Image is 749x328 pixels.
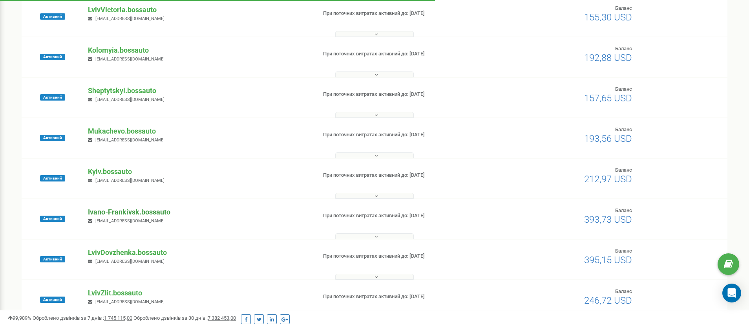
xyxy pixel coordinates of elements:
span: Активний [40,54,65,60]
span: 246,72 USD [584,295,632,306]
span: [EMAIL_ADDRESS][DOMAIN_NAME] [95,57,164,62]
span: [EMAIL_ADDRESS][DOMAIN_NAME] [95,97,164,102]
span: Баланс [615,5,632,11]
span: Активний [40,256,65,262]
span: [EMAIL_ADDRESS][DOMAIN_NAME] [95,16,164,21]
p: При поточних витратах активний до: [DATE] [323,50,487,58]
u: 1 745 115,00 [104,315,132,321]
span: Баланс [615,288,632,294]
p: LvivZlit.bossauto [88,288,310,298]
p: Ivano-Frankivsk.bossauto [88,207,310,217]
p: При поточних витратах активний до: [DATE] [323,10,487,17]
span: Активний [40,94,65,101]
span: Баланс [615,207,632,213]
p: При поточних витратах активний до: [DATE] [323,172,487,179]
p: LvivVictoria.bossauto [88,5,310,15]
span: Активний [40,175,65,181]
p: При поточних витратах активний до: [DATE] [323,131,487,139]
p: Mukachevo.bossauto [88,126,310,136]
span: Активний [40,216,65,222]
span: Активний [40,13,65,20]
span: [EMAIL_ADDRESS][DOMAIN_NAME] [95,137,164,143]
p: При поточних витратах активний до: [DATE] [323,212,487,220]
span: Баланс [615,86,632,92]
span: Оброблено дзвінків за 30 днів : [133,315,236,321]
span: 393,73 USD [584,214,632,225]
p: Sheptytskyi.bossauto [88,86,310,96]
span: Активний [40,135,65,141]
span: Оброблено дзвінків за 7 днів : [33,315,132,321]
div: Open Intercom Messenger [722,284,741,302]
p: Kyiv.bossauto [88,167,310,177]
p: При поточних витратах активний до: [DATE] [323,253,487,260]
p: Kolomyia.bossauto [88,45,310,55]
span: 192,88 USD [584,52,632,63]
span: Активний [40,297,65,303]
span: [EMAIL_ADDRESS][DOMAIN_NAME] [95,259,164,264]
span: 193,56 USD [584,133,632,144]
span: 99,989% [8,315,31,321]
span: [EMAIL_ADDRESS][DOMAIN_NAME] [95,299,164,304]
span: 395,15 USD [584,255,632,266]
span: 155,30 USD [584,12,632,23]
span: 157,65 USD [584,93,632,104]
span: [EMAIL_ADDRESS][DOMAIN_NAME] [95,178,164,183]
span: Баланс [615,167,632,173]
span: Баланс [615,126,632,132]
p: При поточних витратах активний до: [DATE] [323,293,487,301]
u: 7 382 453,00 [208,315,236,321]
span: Баланс [615,46,632,51]
span: [EMAIL_ADDRESS][DOMAIN_NAME] [95,218,164,224]
p: LvivDovzhenka.bossauto [88,247,310,258]
p: При поточних витратах активний до: [DATE] [323,91,487,98]
span: 212,97 USD [584,174,632,185]
span: Баланс [615,248,632,254]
